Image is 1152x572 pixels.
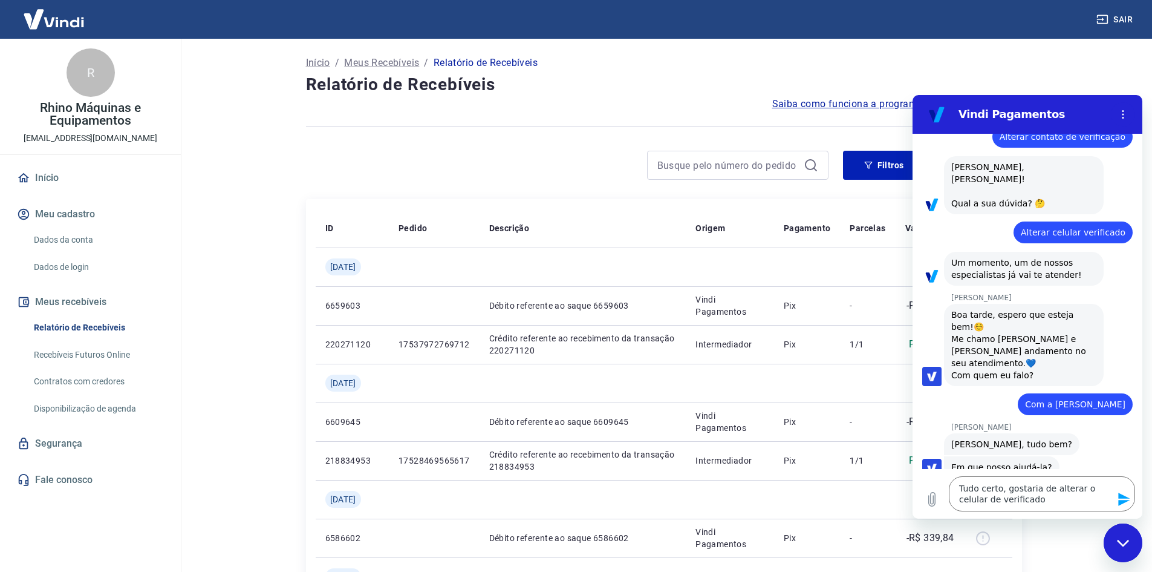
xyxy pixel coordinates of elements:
p: 6586602 [325,532,379,544]
a: Contratos com credores [29,369,166,394]
button: Filtros [843,151,925,180]
p: Intermediador [695,455,764,467]
p: Pix [784,300,831,312]
p: -R$ 123,93 [906,298,954,313]
p: [EMAIL_ADDRESS][DOMAIN_NAME] [24,132,157,145]
p: R$ 123,93 [909,337,954,352]
p: 17537972769712 [399,338,470,350]
p: Pedido [399,222,427,234]
p: Parcelas [850,222,885,234]
p: Pix [784,455,831,467]
p: Débito referente ao saque 6609645 [489,416,677,428]
p: Vindi Pagamentos [695,410,764,434]
p: Débito referente ao saque 6586602 [489,532,677,544]
p: Vindi Pagamentos [695,526,764,550]
span: [DATE] [330,261,356,273]
p: Intermediador [695,338,764,350]
a: Saiba como funciona a programação dos recebimentos [772,97,1022,111]
a: Segurança [15,430,166,457]
iframe: Janela de mensagens [913,95,1142,519]
p: 6609645 [325,416,379,428]
a: Recebíveis Futuros Online [29,343,166,367]
span: [DATE] [330,493,356,505]
button: Meu cadastro [15,201,166,228]
p: Pix [784,338,831,350]
button: Sair [1094,8,1137,31]
div: R [67,48,115,97]
input: Busque pelo número do pedido [657,156,799,174]
p: 220271120 [325,338,379,350]
p: Crédito referente ao recebimento da transação 220271120 [489,332,677,357]
p: 17528469565617 [399,455,470,467]
a: Fale conosco [15,467,166,493]
p: - [850,416,885,428]
a: Início [306,56,330,70]
p: 1/1 [850,338,885,350]
p: Pagamento [784,222,831,234]
p: / [335,56,339,70]
a: Meus Recebíveis [344,56,419,70]
p: Descrição [489,222,530,234]
h4: Relatório de Recebíveis [306,73,1022,97]
button: Meus recebíveis [15,289,166,315]
p: Pix [784,416,831,428]
p: -R$ 153,70 [906,415,954,429]
p: 6659603 [325,300,379,312]
p: - [850,532,885,544]
p: Origem [695,222,725,234]
p: / [424,56,428,70]
a: Disponibilização de agenda [29,396,166,421]
p: R$ 153,70 [909,453,954,468]
a: Dados de login [29,255,166,280]
p: 218834953 [325,455,379,467]
span: [DATE] [330,377,356,389]
p: ID [325,222,334,234]
p: Valor Líq. [905,222,945,234]
iframe: Botão para abrir a janela de mensagens, conversa em andamento [1104,524,1142,562]
img: Vindi [15,1,93,38]
p: Rhino Máquinas e Equipamentos [10,102,171,127]
p: Pix [784,532,831,544]
p: Relatório de Recebíveis [434,56,538,70]
p: -R$ 339,84 [906,531,954,545]
p: 1/1 [850,455,885,467]
p: Vindi Pagamentos [695,294,764,318]
p: Débito referente ao saque 6659603 [489,300,677,312]
p: Crédito referente ao recebimento da transação 218834953 [489,449,677,473]
a: Relatório de Recebíveis [29,315,166,340]
a: Dados da conta [29,228,166,252]
a: Início [15,165,166,191]
p: - [850,300,885,312]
